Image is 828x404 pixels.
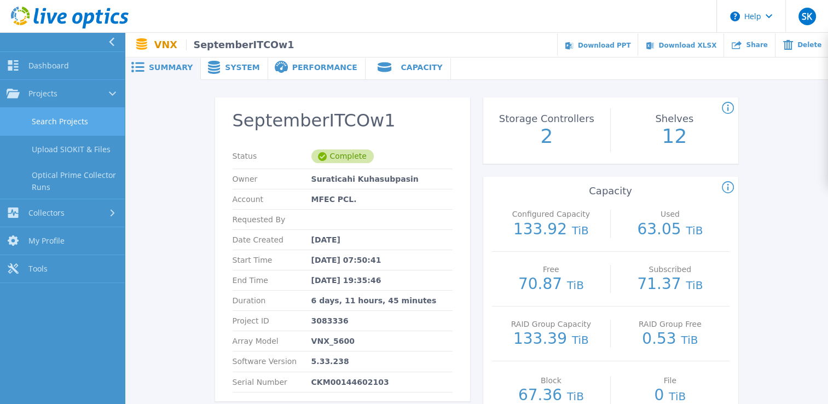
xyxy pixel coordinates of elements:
span: Dashboard [28,61,69,71]
p: CKM00144602103 [311,378,389,386]
p: 3083336 [311,316,349,325]
span: TiB [572,224,589,237]
p: 6 days, 11 hours, 45 minutes [311,296,437,305]
span: Collectors [28,208,65,218]
span: System [225,64,259,71]
span: TiB [681,333,698,347]
span: Summary [149,64,193,71]
h3: Free [543,265,559,275]
div: Complete [311,149,374,163]
span: TiB [572,333,589,347]
div: Capacity [589,186,632,197]
span: SeptemberITCOw1 [186,39,294,50]
p: End Time [233,276,311,285]
span: TiB [567,390,584,403]
h3: File [664,376,676,386]
p: [DATE] 19:35:46 [311,276,381,285]
span: Download XLSX [659,42,717,49]
p: Suraticahi Kuhasubpasin [311,175,419,183]
span: Share [746,42,768,48]
p: Duration [233,296,311,305]
span: TiB [567,279,584,292]
h3: Storage Controllers [499,113,594,125]
span: My Profile [28,236,65,246]
p: 0 [654,386,686,404]
p: Account [233,195,311,204]
p: 70.87 [518,275,584,293]
span: Projects [28,89,57,99]
p: Software Version [233,357,311,366]
p: 2 [540,125,553,147]
span: Tools [28,264,48,274]
p: 0.53 [642,330,698,348]
p: Serial Number [233,378,311,386]
p: 71.37 [637,275,703,293]
h3: Used [661,210,680,220]
span: TiB [686,279,703,292]
span: Capacity [401,64,442,71]
span: Performance [292,64,357,71]
p: VNX [154,39,294,50]
h3: Block [541,376,561,386]
p: Date Created [233,235,311,244]
p: [DATE] [311,235,340,244]
span: SK [802,12,812,21]
span: Delete [797,42,821,48]
p: Owner [233,175,311,183]
p: Status [233,152,311,160]
h3: RAID Group Capacity [511,320,591,330]
p: 133.39 [513,330,589,348]
p: MFEC PCL. [311,195,357,204]
p: VNX_5600 [311,337,355,345]
a: Download PPT [557,33,638,57]
h3: RAID Group Free [639,320,702,330]
span: TiB [669,390,686,403]
p: 67.36 [518,386,584,404]
a: Download XLSX [638,33,724,57]
p: Requested By [233,215,311,224]
p: 133.92 [513,221,589,238]
p: 12 [662,125,687,147]
h3: Configured Capacity [512,210,590,220]
p: 5.33.238 [311,357,349,366]
h2: SeptemberITCOw1 [233,111,453,131]
p: Array Model [233,337,311,345]
p: Project ID [233,316,311,325]
p: [DATE] 07:50:41 [311,256,381,264]
span: TiB [686,224,703,237]
h3: Shelves [655,113,693,125]
p: Start Time [233,256,311,264]
p: 63.05 [637,221,703,238]
span: Download PPT [578,42,631,49]
h3: Subscribed [648,265,691,275]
